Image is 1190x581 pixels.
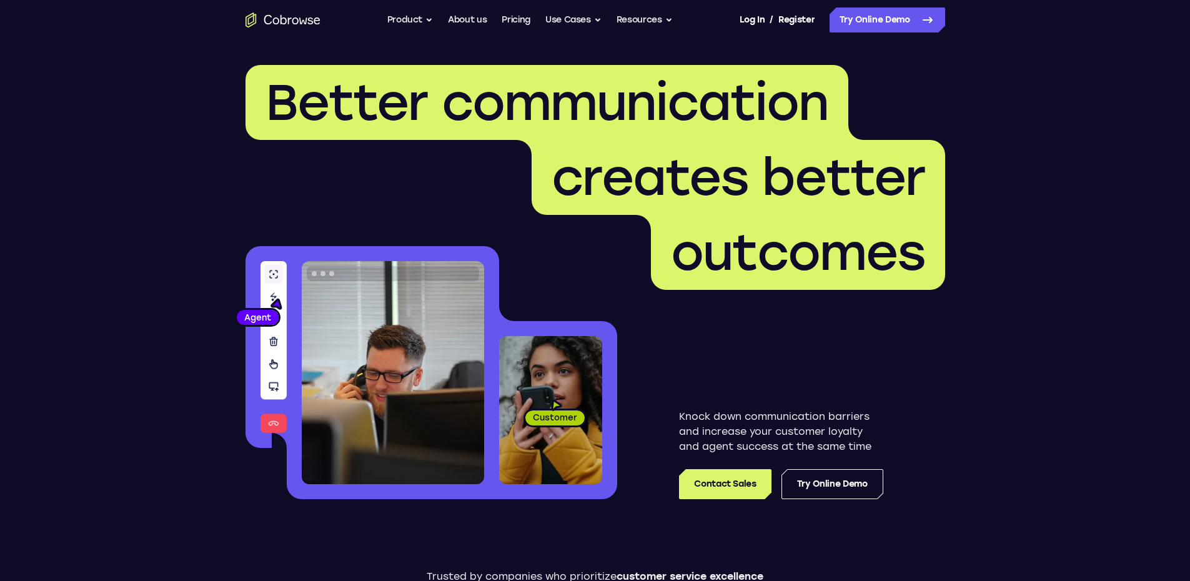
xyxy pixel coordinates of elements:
[265,72,828,132] span: Better communication
[245,12,320,27] a: Go to the home page
[781,469,883,499] a: Try Online Demo
[552,147,925,207] span: creates better
[770,12,773,27] span: /
[237,311,279,324] span: Agent
[778,7,815,32] a: Register
[679,409,883,454] p: Knock down communication barriers and increase your customer loyalty and agent success at the sam...
[679,469,771,499] a: Contact Sales
[387,7,434,32] button: Product
[302,261,484,484] img: A customer support agent talking on the phone
[502,7,530,32] a: Pricing
[740,7,765,32] a: Log In
[545,7,602,32] button: Use Cases
[830,7,945,32] a: Try Online Demo
[448,7,487,32] a: About us
[499,336,602,484] img: A customer holding their phone
[525,411,585,424] span: Customer
[260,261,287,433] img: A series of tools used in co-browsing sessions
[617,7,673,32] button: Resources
[671,222,925,282] span: outcomes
